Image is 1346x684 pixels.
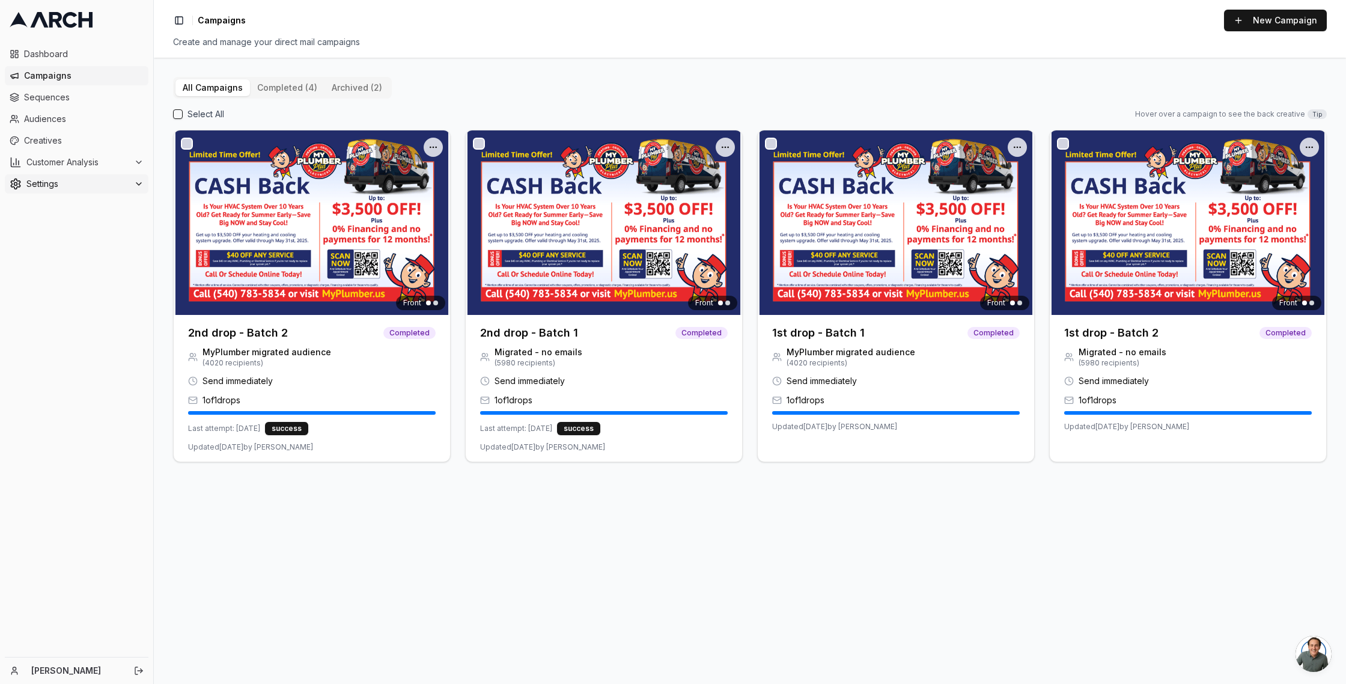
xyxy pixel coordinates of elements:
img: Front creative for 1st drop - Batch 1 [758,130,1034,315]
span: Campaigns [198,14,246,26]
div: success [557,422,600,435]
button: Settings [5,174,148,194]
span: Completed [675,327,728,339]
span: ( 4020 recipients) [787,358,915,368]
span: Last attempt: [DATE] [188,424,260,433]
nav: breadcrumb [198,14,246,26]
div: Create and manage your direct mail campaigns [173,36,1327,48]
span: Updated [DATE] by [PERSON_NAME] [772,422,897,432]
span: Updated [DATE] by [PERSON_NAME] [188,442,313,452]
span: ( 5980 recipients) [1079,358,1166,368]
button: Log out [130,662,147,679]
span: Completed [1259,327,1312,339]
span: 1 of 1 drops [1079,394,1116,406]
span: Hover over a campaign to see the back creative [1135,109,1305,119]
span: Dashboard [24,48,144,60]
span: Campaigns [24,70,144,82]
span: Front [1279,298,1297,308]
div: success [265,422,308,435]
span: Last attempt: [DATE] [480,424,552,433]
span: Send immediately [787,375,857,387]
span: Settings [26,178,129,190]
span: ( 4020 recipients) [203,358,331,368]
span: Creatives [24,135,144,147]
span: Front [987,298,1005,308]
span: Updated [DATE] by [PERSON_NAME] [1064,422,1189,432]
span: Audiences [24,113,144,125]
span: Front [695,298,713,308]
h3: 2nd drop - Batch 2 [188,325,288,341]
h3: 2nd drop - Batch 1 [480,325,578,341]
img: Front creative for 2nd drop - Batch 1 [466,130,742,315]
label: Select All [187,108,224,120]
span: Migrated - no emails [495,346,582,358]
span: MyPlumber migrated audience [203,346,331,358]
img: Front creative for 1st drop - Batch 2 [1050,130,1326,315]
span: Completed [383,327,436,339]
img: Front creative for 2nd drop - Batch 2 [174,130,450,315]
span: Send immediately [203,375,273,387]
span: 1 of 1 drops [495,394,532,406]
span: 1 of 1 drops [787,394,824,406]
a: [PERSON_NAME] [31,665,121,677]
a: Audiences [5,109,148,129]
button: New Campaign [1224,10,1327,31]
button: Customer Analysis [5,153,148,172]
span: 1 of 1 drops [203,394,240,406]
a: Campaigns [5,66,148,85]
h3: 1st drop - Batch 1 [772,325,865,341]
span: Completed [967,327,1020,339]
button: All Campaigns [175,79,250,96]
div: Open chat [1296,636,1332,672]
span: Send immediately [1079,375,1149,387]
span: ( 5980 recipients) [495,358,582,368]
a: Creatives [5,131,148,150]
h3: 1st drop - Batch 2 [1064,325,1159,341]
span: Sequences [24,91,144,103]
a: Sequences [5,88,148,107]
span: Customer Analysis [26,156,129,168]
button: completed (4) [250,79,324,96]
button: archived (2) [324,79,389,96]
span: Front [403,298,421,308]
a: Dashboard [5,44,148,64]
span: Migrated - no emails [1079,346,1166,358]
span: Updated [DATE] by [PERSON_NAME] [480,442,605,452]
span: Tip [1308,109,1327,119]
span: Send immediately [495,375,565,387]
span: MyPlumber migrated audience [787,346,915,358]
